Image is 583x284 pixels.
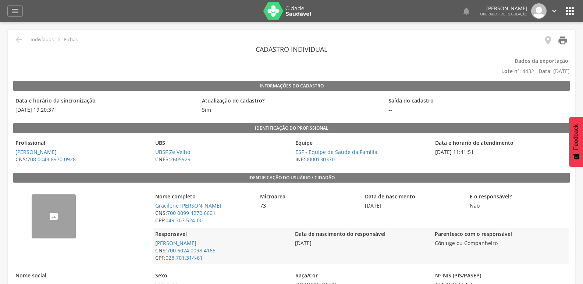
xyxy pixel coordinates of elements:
[293,139,429,148] legend: Equipe
[166,217,203,224] a: 049.307.524-00
[433,139,569,148] legend: Data e horário de atendimento
[153,230,289,239] legend: Responsável
[27,156,76,163] a: 708 0043 8970 0928
[153,247,289,254] span: CNS:
[363,193,464,201] legend: Data de nascimento
[293,240,429,247] span: [DATE]
[295,148,377,155] a: ESF - Equipe de Saude da Familia
[11,7,19,15] i: 
[558,35,568,46] i: 
[462,3,471,19] a: 
[31,37,54,43] p: Indivíduos
[153,217,254,224] span: CPF:
[480,6,527,11] p: [PERSON_NAME]
[153,272,289,280] legend: Sexo
[480,11,527,17] span: Operador de regulação
[55,36,63,44] i: 
[501,68,519,75] b: Lote nº
[7,6,23,17] a: 
[305,156,335,163] a: 0000130370
[13,139,149,148] legend: Profissional
[200,106,213,114] span: Sim
[153,156,289,163] span: CNES:
[13,81,570,91] legend: Informações do Cadastro
[14,35,23,44] i: 
[13,97,196,105] legend: Data e horário da sincronização
[13,56,570,76] p: : 4432 | : [DATE]
[573,124,579,150] span: Feedback
[155,202,221,209] a: Gracilene [PERSON_NAME]
[153,254,289,262] span: CPF:
[569,117,583,167] button: Feedback - Mostrar pesquisa
[13,123,570,133] legend: Identificação do profissional
[153,193,254,201] legend: Nome completo
[155,240,196,247] a: [PERSON_NAME]
[468,202,569,209] span: Não
[538,68,550,75] b: Data
[15,148,57,155] a: [PERSON_NAME]
[433,240,569,247] span: Cônjuge ou Companheiro
[363,202,464,209] span: [DATE]
[167,209,216,216] a: 700 0099 4270 6601
[13,106,196,114] span: [DATE] 19:20:37
[13,156,149,163] span: CNS:
[550,7,558,15] i: 
[13,43,570,56] header: Cadastro individual
[200,97,383,105] legend: Atualização de cadastro?
[153,209,254,217] span: CNS:
[166,254,203,261] a: 028.701.314-61
[386,97,569,105] legend: Saída do cadastro
[258,193,359,201] legend: Microarea
[515,57,570,64] b: Dados da exportação:
[386,106,569,114] span: --
[543,35,553,46] i: 
[433,272,569,280] legend: N° NIS (PIS/PASEP)
[433,230,569,239] legend: Parentesco com o responsável
[167,247,216,254] a: 700 6024 0098 4165
[564,5,576,17] i: 
[153,139,289,148] legend: UBS
[258,202,359,209] span: 73
[13,272,149,280] legend: Nome social
[155,148,190,155] a: UBSF Ze Velho
[13,173,570,183] legend: Identificação do usuário / cidadão
[64,37,78,43] p: Fichas
[293,156,429,163] span: INE:
[462,7,471,15] i: 
[293,272,429,280] legend: Raça/Cor
[553,35,568,47] a: 
[170,156,191,163] a: 2605929
[550,3,558,19] a: 
[468,193,569,201] legend: É o responsável?
[293,230,429,239] legend: Data de nascimento do responsável
[433,148,569,156] span: [DATE] 11:41:51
